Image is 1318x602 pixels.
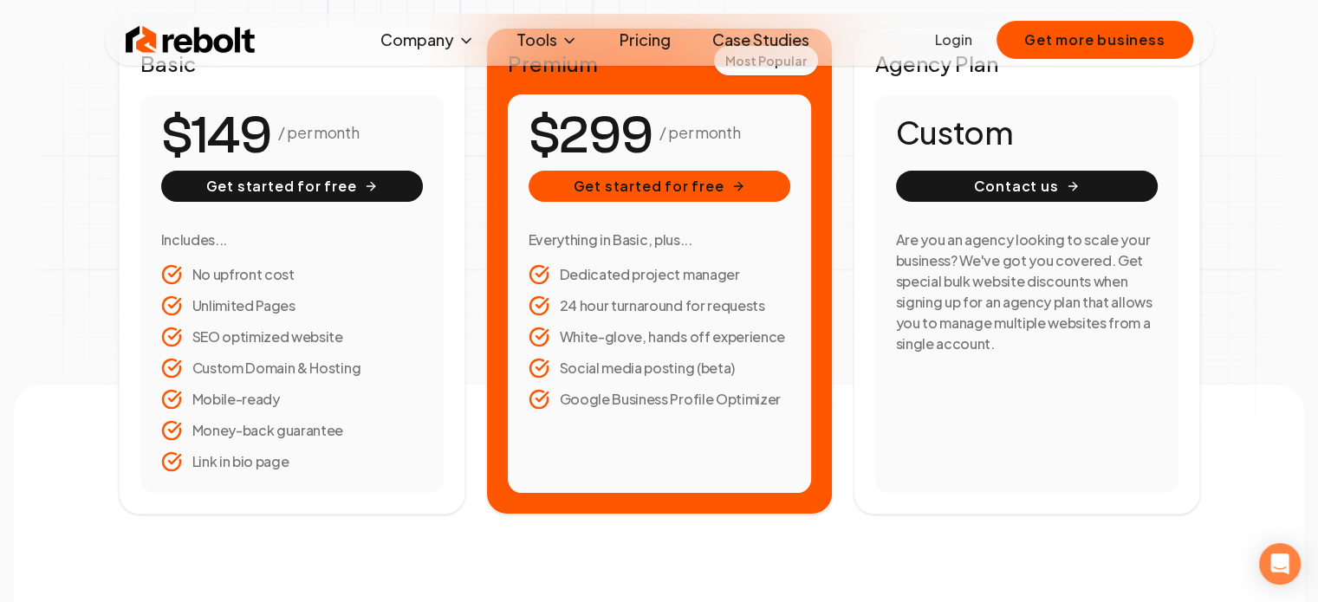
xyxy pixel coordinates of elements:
h3: Everything in Basic, plus... [529,230,790,250]
li: SEO optimized website [161,327,423,347]
button: Get more business [997,21,1193,59]
button: Company [367,23,489,57]
li: Custom Domain & Hosting [161,358,423,379]
img: Rebolt Logo [126,23,256,57]
li: Dedicated project manager [529,264,790,285]
a: Case Studies [698,23,823,57]
h1: Custom [896,115,1158,150]
li: No upfront cost [161,264,423,285]
li: Money-back guarantee [161,420,423,441]
button: Tools [503,23,592,57]
li: Link in bio page [161,451,423,472]
number-flow-react: $299 [529,97,653,175]
h3: Are you an agency looking to scale your business? We've got you covered. Get special bulk website... [896,230,1158,354]
a: Pricing [606,23,685,57]
p: / per month [278,120,359,145]
div: Open Intercom Messenger [1259,543,1301,585]
a: Login [935,29,972,50]
li: Social media posting (beta) [529,358,790,379]
li: Unlimited Pages [161,295,423,316]
h3: Includes... [161,230,423,250]
button: Contact us [896,171,1158,202]
li: Google Business Profile Optimizer [529,389,790,410]
li: White-glove, hands off experience [529,327,790,347]
button: Get started for free [529,171,790,202]
li: 24 hour turnaround for requests [529,295,790,316]
button: Get started for free [161,171,423,202]
number-flow-react: $149 [161,97,271,175]
p: / per month [659,120,740,145]
li: Mobile-ready [161,389,423,410]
